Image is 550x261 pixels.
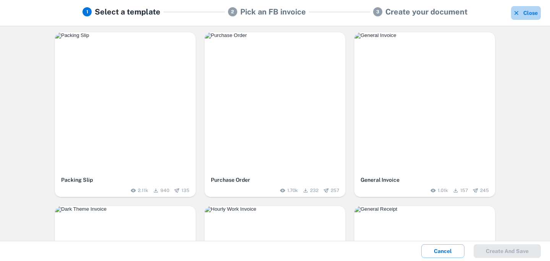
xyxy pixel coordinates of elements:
img: General Receipt [354,206,495,212]
button: Purchase OrderPurchase Order1.70k232257 [205,32,345,197]
span: 232 [310,187,319,194]
img: Purchase Order [205,32,345,38]
span: 245 [480,187,489,194]
text: 2 [231,9,234,14]
button: Close [511,6,541,20]
h6: General Invoice [361,176,489,184]
button: Cancel [421,244,464,258]
button: General InvoiceGeneral Invoice1.01k157245 [354,32,495,197]
span: 1.70k [287,187,298,194]
text: 3 [376,9,379,14]
img: Packing Slip [55,32,196,38]
img: General Invoice [354,32,495,38]
span: 1.01k [438,187,448,194]
h5: Select a template [95,6,160,18]
h5: Create your document [385,6,467,18]
h6: Purchase Order [211,176,339,184]
span: 2.11k [138,187,148,194]
span: 940 [160,187,169,194]
span: 157 [460,187,468,194]
text: 1 [86,9,88,14]
img: Dark Theme Invoice [55,206,196,212]
h5: Pick an FB invoice [240,6,306,18]
span: 257 [331,187,339,194]
h6: Packing Slip [61,176,189,184]
span: 135 [181,187,189,194]
button: Packing SlipPacking Slip2.11k940135 [55,32,196,197]
img: Hourly Work Invoice [205,206,345,212]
